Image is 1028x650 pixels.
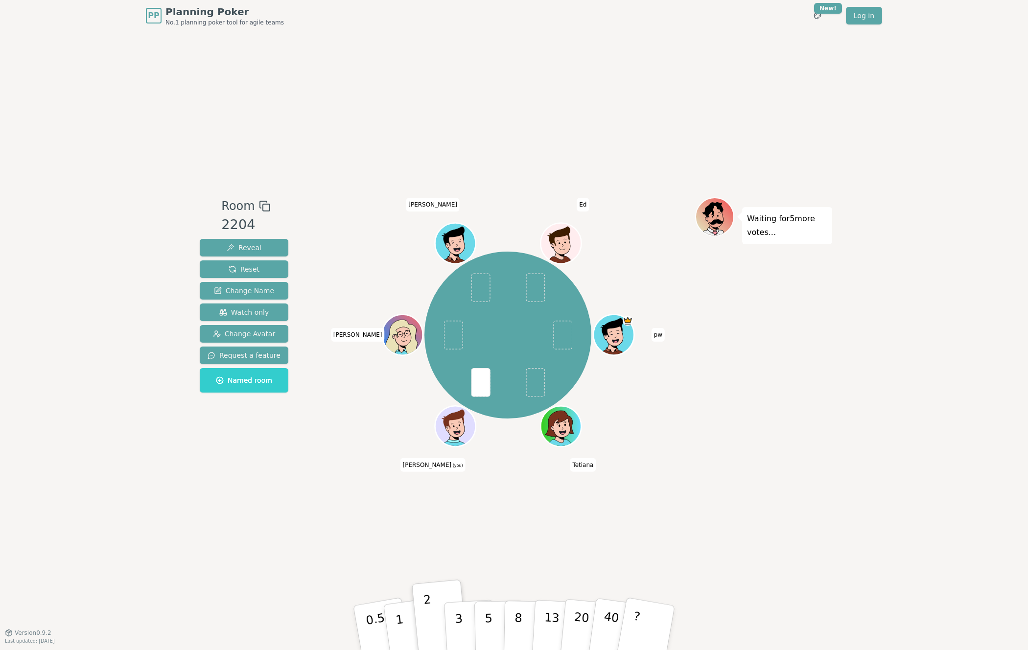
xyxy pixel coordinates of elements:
span: No.1 planning poker tool for agile teams [165,19,284,26]
span: Reveal [227,243,261,253]
span: Click to change your name [400,458,466,472]
p: 2 [423,593,436,646]
button: Reset [200,260,288,278]
button: Request a feature [200,347,288,364]
span: Room [221,197,255,215]
span: Click to change your name [652,328,665,342]
div: 2204 [221,215,270,235]
span: (you) [451,464,463,468]
a: PPPlanning PokerNo.1 planning poker tool for agile teams [146,5,284,26]
button: New! [809,7,826,24]
span: Named room [216,375,272,385]
span: Click to change your name [406,198,460,212]
span: Change Avatar [213,329,276,339]
p: Waiting for 5 more votes... [747,212,827,239]
span: PP [148,10,159,22]
span: Version 0.9.2 [15,629,51,637]
button: Change Avatar [200,325,288,343]
a: Log in [846,7,882,24]
span: Click to change your name [577,198,589,212]
button: Reveal [200,239,288,256]
span: Watch only [219,307,269,317]
span: Reset [229,264,259,274]
span: Click to change your name [570,458,596,472]
div: New! [814,3,842,14]
span: Last updated: [DATE] [5,638,55,644]
span: Click to change your name [331,328,385,342]
span: Planning Poker [165,5,284,19]
span: Request a feature [208,350,280,360]
span: Change Name [214,286,274,296]
button: Watch only [200,303,288,321]
button: Change Name [200,282,288,300]
button: Named room [200,368,288,393]
span: pw is the host [623,316,633,326]
button: Click to change your avatar [436,407,474,445]
button: Version0.9.2 [5,629,51,637]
